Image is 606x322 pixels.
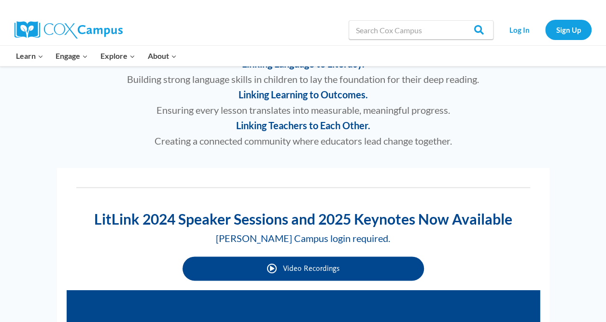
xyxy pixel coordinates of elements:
[216,232,390,244] span: [PERSON_NAME] Campus login required.
[239,89,368,100] span: Linking Learning to Outcomes.
[498,20,540,40] a: Log In
[498,20,592,40] nav: Secondary Navigation
[545,20,592,40] a: Sign Up
[10,46,183,66] nav: Primary Navigation
[127,73,479,85] span: Building strong language skills in children to lay the foundation for their deep reading.
[349,20,493,40] input: Search Cox Campus
[155,135,452,147] span: Creating a connected community where educators lead change together.
[14,21,123,39] img: Cox Campus
[156,104,450,116] span: Ensuring every lesson translates into measurable, meaningful progress.
[94,210,512,228] strong: LitLink 2024 Speaker Sessions and 2025 Keynotes Now Available
[283,264,339,273] span: Video Recordings
[50,46,95,66] button: Child menu of Engage
[183,256,424,281] a: Video Recordings
[141,46,183,66] button: Child menu of About
[94,46,141,66] button: Child menu of Explore
[236,120,370,131] span: Linking Teachers to Each Other.
[10,46,50,66] button: Child menu of Learn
